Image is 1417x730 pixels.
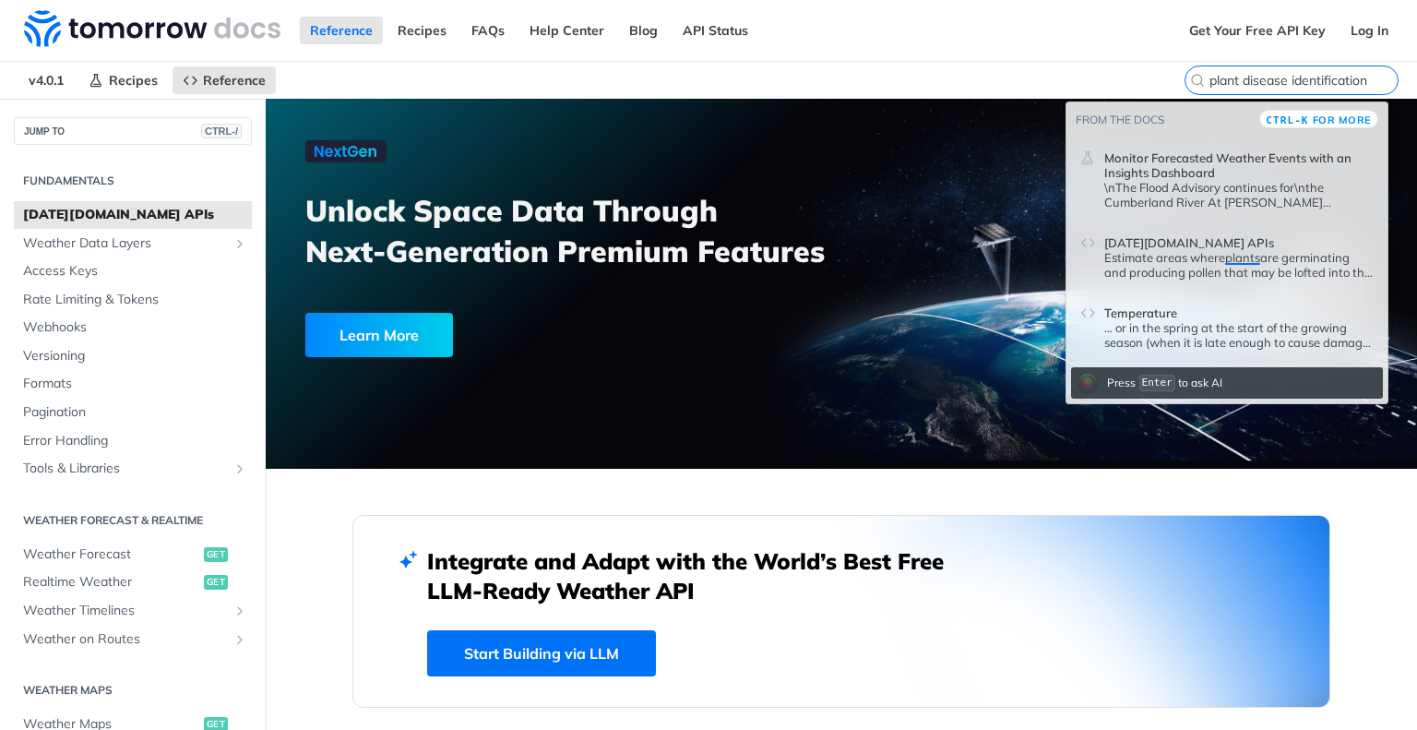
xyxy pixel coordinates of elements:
p: ... or in the spring at the start of the growing season (when it is late enough to cause damage t... [1104,320,1374,350]
span: Realtime Weather [23,573,199,592]
p: Estimate areas where are germinating and producing pollen that may be lofted into the air. [1104,250,1374,280]
h2: Weather Forecast & realtime [14,512,252,529]
h2: Integrate and Adapt with the World’s Best Free LLM-Ready Weather API [427,546,971,605]
h2: Fundamentals [14,173,252,189]
header: Tomorrow.io APIs [1104,228,1374,250]
img: NextGen [305,140,387,162]
a: Learn More [305,313,750,357]
a: API Status [673,17,758,44]
span: Weather on Routes [23,630,228,649]
a: Blog [619,17,668,44]
kbd: CTRL-K [1266,111,1308,129]
span: plants [1225,250,1260,265]
span: Access Keys [23,262,247,281]
img: Tomorrow.io Weather API Docs [24,10,280,47]
div: Learn More [305,313,453,357]
p: \nThe Flood Advisory continues for\nthe Cumberland River At [PERSON_NAME] Water . [1104,180,1374,209]
input: Search [1209,72,1398,89]
a: [DATE][DOMAIN_NAME] APIs [14,201,252,229]
span: Recipes [109,72,158,89]
span: [DATE][DOMAIN_NAME] APIs [23,206,247,224]
span: Reference [203,72,266,89]
a: Error Handling [14,427,252,455]
a: Rate Limiting & Tokens [14,286,252,314]
h3: Unlock Space Data Through Next-Generation Premium Features [305,190,862,271]
a: Reference [173,66,276,94]
svg: Search [1190,73,1205,88]
a: Weather on RoutesShow subpages for Weather on Routes [14,626,252,653]
a: Log In [1340,17,1399,44]
div: Tomorrow.io APIs [1104,250,1374,280]
button: CTRL-Kfor more [1259,110,1378,128]
kbd: Enter [1139,375,1175,390]
span: get [204,547,228,562]
button: Show subpages for Weather Data Layers [232,236,247,251]
a: Weather TimelinesShow subpages for Weather Timelines [14,597,252,625]
a: Webhooks [14,314,252,341]
span: Rate Limiting & Tokens [23,291,247,309]
header: Monitor Forecasted Weather Events with an Insights Dashboard [1104,143,1374,180]
a: Temperature... or in the spring at the start of the growing season (when it is late enough to cau... [1071,290,1383,358]
a: Monitor Forecasted Weather Events with an Insights Dashboard\nThe Flood Advisory continues for\nt... [1071,135,1383,218]
a: Realtime Weatherget [14,568,252,596]
a: Weather Forecastget [14,541,252,568]
span: get [204,575,228,590]
h2: Weather Maps [14,682,252,699]
span: for more [1313,114,1372,126]
div: Temperature [1104,320,1374,350]
div: Press to ask AI [1102,369,1227,397]
span: Tools & Libraries [23,460,228,478]
a: Weather Data LayersShow subpages for Weather Data Layers [14,230,252,257]
span: Webhooks [23,318,247,337]
span: From the docs [1076,113,1164,126]
a: Pagination [14,399,252,426]
button: Show subpages for Tools & Libraries [232,461,247,476]
a: Recipes [387,17,457,44]
a: Reference [300,17,383,44]
span: CTRL-/ [201,124,242,138]
a: Help Center [519,17,614,44]
a: Recipes [78,66,168,94]
span: [DATE][DOMAIN_NAME] APIs [1104,235,1274,250]
a: Formats [14,370,252,398]
header: Temperature [1104,298,1374,320]
a: FAQs [461,17,515,44]
span: Versioning [23,347,247,365]
a: [DATE][DOMAIN_NAME] APIsEstimate areas whereplantsare germinating and producing pollen that may b... [1071,220,1383,288]
a: Get Your Free API Key [1179,17,1336,44]
a: Versioning [14,342,252,370]
button: JUMP TOCTRL-/ [14,117,252,145]
span: Weather Data Layers [23,234,228,253]
span: Error Handling [23,432,247,450]
span: Monitor Forecasted Weather Events with an Insights Dashboard [1104,150,1374,180]
span: Formats [23,375,247,393]
a: Access Keys [14,257,252,285]
button: Show subpages for Weather Timelines [232,604,247,618]
span: Weather Timelines [23,602,228,620]
span: Pagination [23,403,247,422]
span: Weather Forecast [23,545,199,564]
div: Monitor Forecasted Weather Events with an Insights Dashboard [1104,180,1374,209]
span: v4.0.1 [18,66,74,94]
button: Show subpages for Weather on Routes [232,632,247,647]
a: Start Building via LLM [427,630,656,676]
a: Tools & LibrariesShow subpages for Tools & Libraries [14,455,252,483]
span: Temperature [1104,305,1177,320]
